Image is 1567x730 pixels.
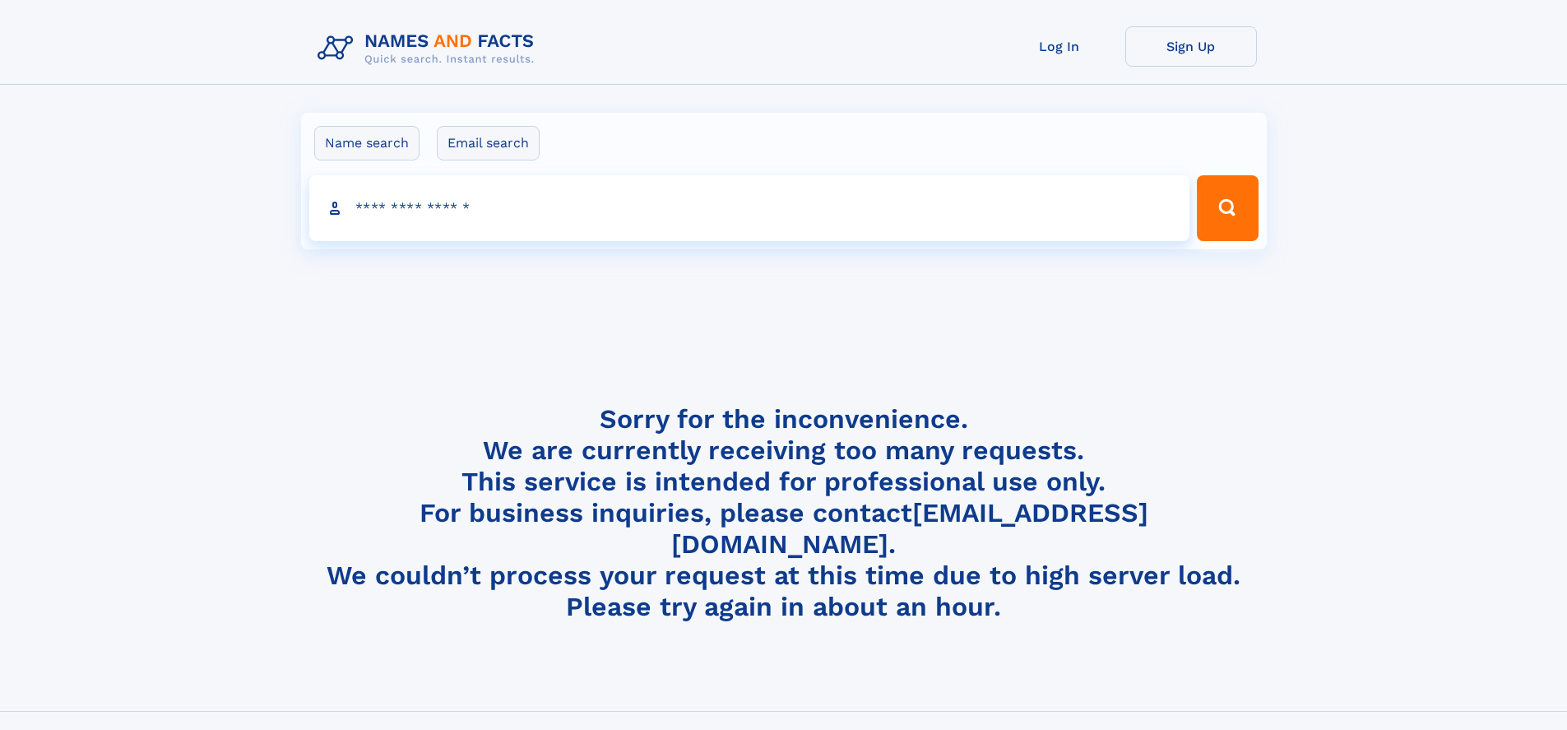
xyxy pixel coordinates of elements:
[994,26,1125,67] a: Log In
[311,26,548,71] img: Logo Names and Facts
[309,175,1190,241] input: search input
[314,126,420,160] label: Name search
[437,126,540,160] label: Email search
[1197,175,1258,241] button: Search Button
[671,497,1148,560] a: [EMAIL_ADDRESS][DOMAIN_NAME]
[311,403,1257,623] h4: Sorry for the inconvenience. We are currently receiving too many requests. This service is intend...
[1125,26,1257,67] a: Sign Up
